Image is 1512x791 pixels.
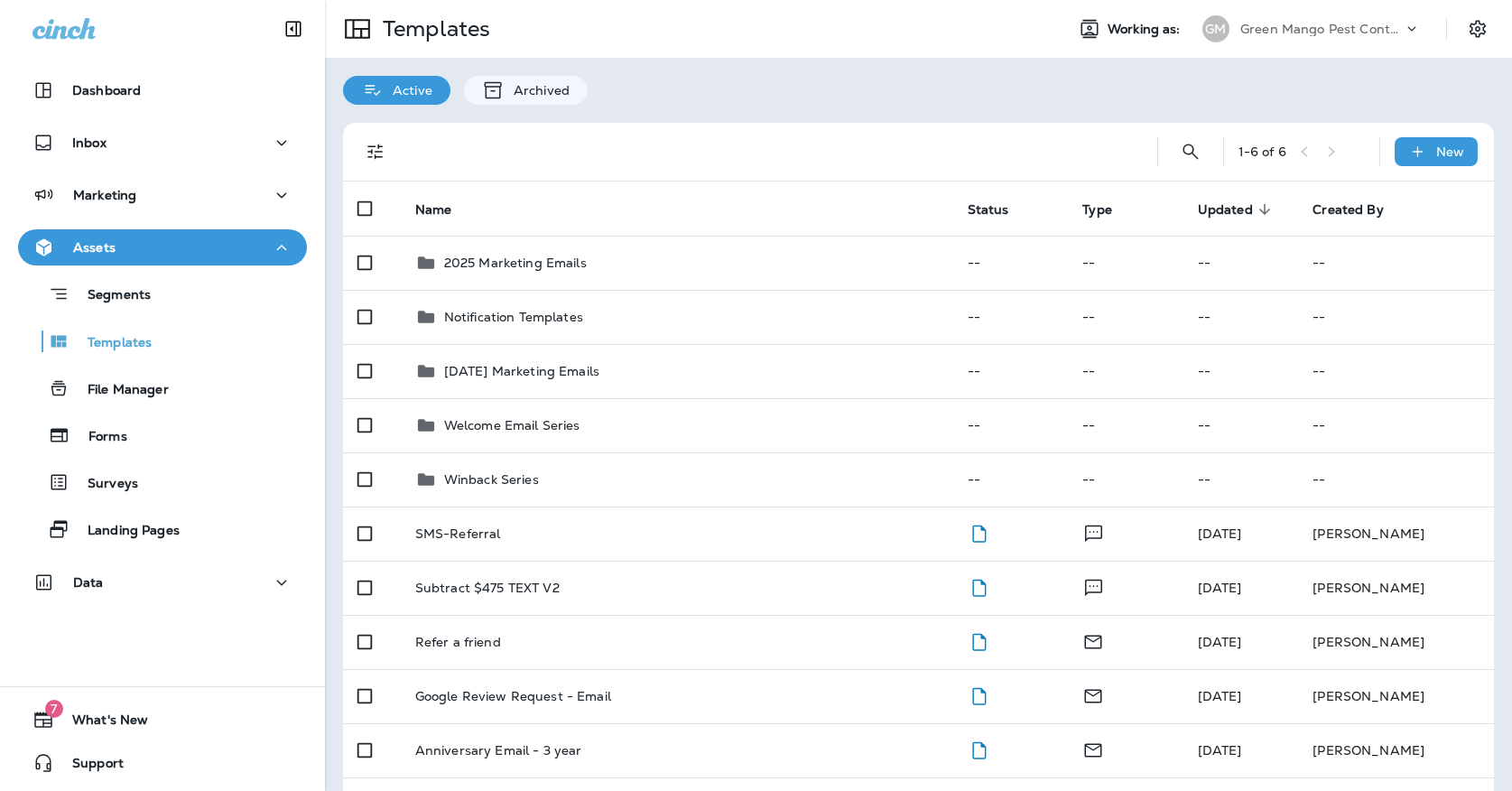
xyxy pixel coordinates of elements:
[268,11,319,47] button: Collapse Sidebar
[1198,688,1242,704] span: J-P Scoville
[1082,201,1136,218] span: Type
[1068,290,1183,344] td: --
[1183,452,1299,507] td: --
[1068,344,1183,398] td: --
[70,429,127,446] p: Forms
[1298,561,1494,615] td: [PERSON_NAME]
[1198,201,1276,218] span: Updated
[18,229,307,265] button: Assets
[1082,740,1104,757] span: Email
[1298,615,1494,669] td: [PERSON_NAME]
[1082,202,1112,218] span: Type
[415,201,476,218] span: Name
[415,581,560,595] p: Subtract $475 TEXT V2
[18,510,307,548] button: Landing Pages
[384,83,432,98] p: Active
[72,135,107,150] p: Inbox
[1082,686,1104,703] span: Email
[70,476,138,493] p: Surveys
[1068,398,1183,452] td: --
[1202,15,1229,42] div: GM
[1238,144,1286,159] div: 1 - 6 of 6
[1198,580,1242,596] span: J-P Scoville
[1298,236,1494,290] td: --
[953,344,1069,398] td: --
[73,575,104,590] p: Data
[72,83,141,98] p: Dashboard
[18,745,307,781] button: Support
[18,72,307,108] button: Dashboard
[1198,526,1242,542] span: J-P Scoville
[1240,22,1403,36] p: Green Mango Pest Control
[415,689,611,703] p: Google Review Request - Email
[18,177,307,213] button: Marketing
[1198,634,1242,650] span: J-P Scoville
[1173,134,1209,170] button: Search Templates
[1313,201,1406,218] span: Created By
[1068,452,1183,507] td: --
[953,398,1069,452] td: --
[357,134,394,170] button: Filters
[54,756,124,777] span: Support
[968,201,1033,218] span: Status
[18,369,307,407] button: File Manager
[1436,144,1464,159] p: New
[1082,524,1105,540] span: Text
[1298,669,1494,723] td: [PERSON_NAME]
[1198,742,1242,758] span: J-P Scoville
[18,125,307,161] button: Inbox
[1183,290,1299,344] td: --
[1183,398,1299,452] td: --
[73,240,116,255] p: Assets
[953,452,1069,507] td: --
[505,83,570,98] p: Archived
[18,416,307,454] button: Forms
[70,287,151,305] p: Segments
[54,712,148,734] span: What's New
[70,382,169,399] p: File Manager
[1298,344,1494,398] td: --
[415,635,501,649] p: Refer a friend
[968,524,990,540] span: Draft
[444,364,599,378] p: [DATE] Marketing Emails
[18,275,307,313] button: Segments
[1082,578,1105,594] span: Text
[1108,22,1184,37] span: Working as:
[376,15,490,42] p: Templates
[444,418,580,433] p: Welcome Email Series
[968,578,990,594] span: Draft
[1068,236,1183,290] td: --
[415,202,452,218] span: Name
[953,290,1069,344] td: --
[18,463,307,501] button: Surveys
[968,740,990,757] span: Draft
[968,632,990,648] span: Draft
[1298,452,1494,507] td: --
[70,335,152,352] p: Templates
[1198,202,1253,218] span: Updated
[415,526,501,541] p: SMS-Referral
[1183,236,1299,290] td: --
[953,236,1069,290] td: --
[1298,290,1494,344] td: --
[73,188,136,202] p: Marketing
[415,743,582,758] p: Anniversary Email - 3 year
[1461,13,1494,45] button: Settings
[18,322,307,360] button: Templates
[1313,202,1383,218] span: Created By
[45,700,63,718] span: 7
[968,202,1009,218] span: Status
[1298,398,1494,452] td: --
[18,702,307,738] button: 7What's New
[444,472,539,487] p: Winback Series
[444,310,583,324] p: Notification Templates
[968,686,990,703] span: Draft
[70,523,180,540] p: Landing Pages
[1183,344,1299,398] td: --
[1082,632,1104,648] span: Email
[18,564,307,600] button: Data
[1298,507,1494,561] td: [PERSON_NAME]
[444,256,587,270] p: 2025 Marketing Emails
[1298,723,1494,777] td: [PERSON_NAME]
